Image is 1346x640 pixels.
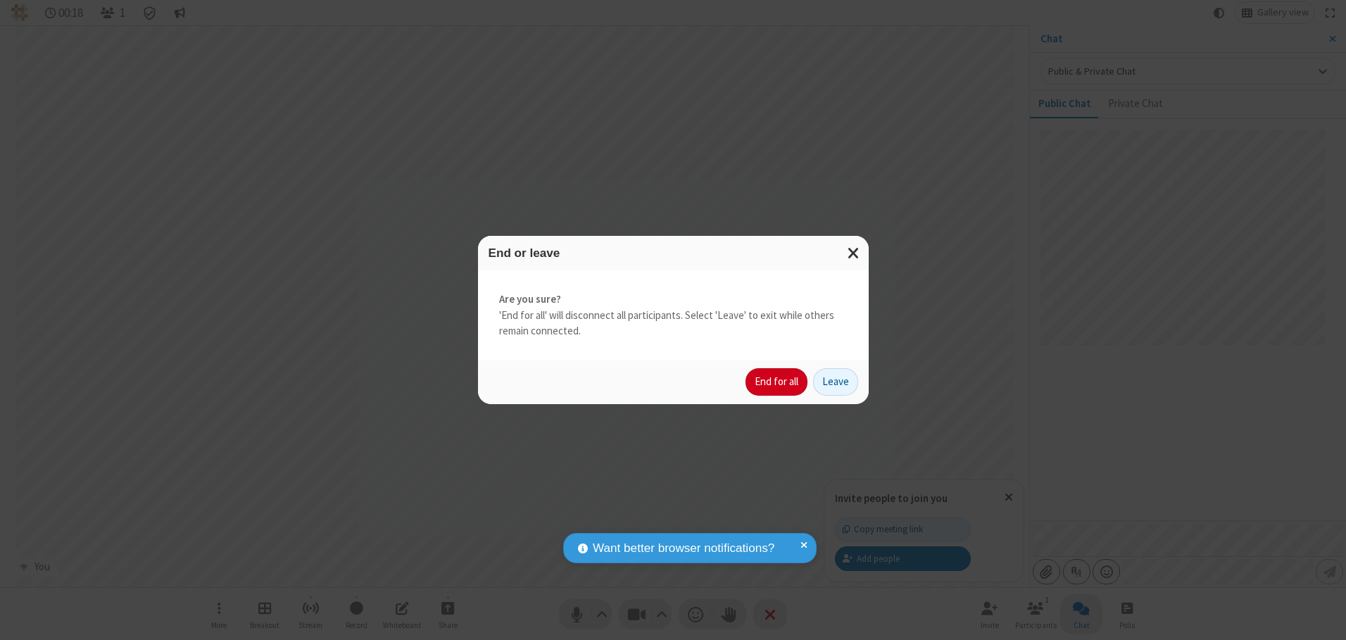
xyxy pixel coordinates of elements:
span: Want better browser notifications? [593,539,774,558]
div: 'End for all' will disconnect all participants. Select 'Leave' to exit while others remain connec... [478,270,869,360]
strong: Are you sure? [499,291,848,308]
button: Close modal [839,236,869,270]
h3: End or leave [489,246,858,260]
button: Leave [813,368,858,396]
button: End for all [746,368,807,396]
